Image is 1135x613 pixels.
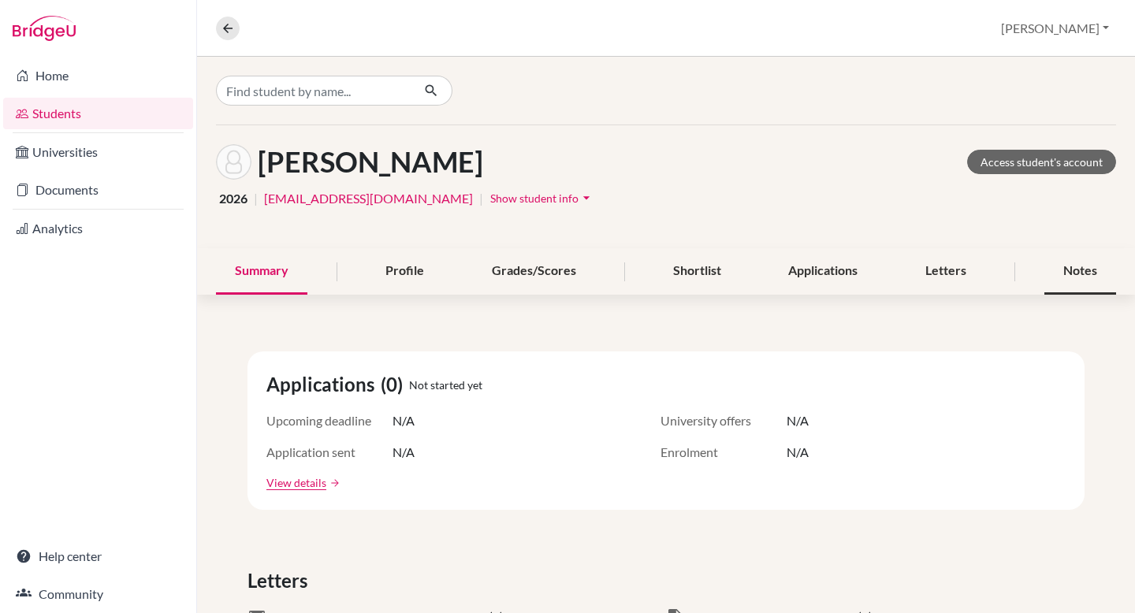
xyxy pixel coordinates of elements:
span: 2026 [219,189,247,208]
a: View details [266,474,326,491]
a: arrow_forward [326,477,340,489]
span: N/A [787,411,809,430]
span: | [254,189,258,208]
div: Profile [367,248,443,295]
div: Summary [216,248,307,295]
img: Bridge-U [13,16,76,41]
div: Grades/Scores [473,248,595,295]
a: [EMAIL_ADDRESS][DOMAIN_NAME] [264,189,473,208]
a: Access student's account [967,150,1116,174]
a: Documents [3,174,193,206]
a: Help center [3,541,193,572]
a: Universities [3,136,193,168]
button: Show student infoarrow_drop_down [489,186,595,210]
img: Giovanni Menuzzo's avatar [216,144,251,180]
button: [PERSON_NAME] [994,13,1116,43]
div: Applications [769,248,876,295]
a: Community [3,578,193,610]
a: Analytics [3,213,193,244]
div: Notes [1044,248,1116,295]
span: Applications [266,370,381,399]
span: Enrolment [661,443,787,462]
span: Not started yet [409,377,482,393]
span: N/A [787,443,809,462]
span: N/A [393,411,415,430]
span: (0) [381,370,409,399]
a: Students [3,98,193,129]
span: Letters [247,567,314,595]
span: Show student info [490,191,579,205]
span: Application sent [266,443,393,462]
div: Shortlist [654,248,740,295]
i: arrow_drop_down [579,190,594,206]
a: Home [3,60,193,91]
span: N/A [393,443,415,462]
span: Upcoming deadline [266,411,393,430]
input: Find student by name... [216,76,411,106]
span: University offers [661,411,787,430]
div: Letters [906,248,985,295]
h1: [PERSON_NAME] [258,145,483,179]
span: | [479,189,483,208]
